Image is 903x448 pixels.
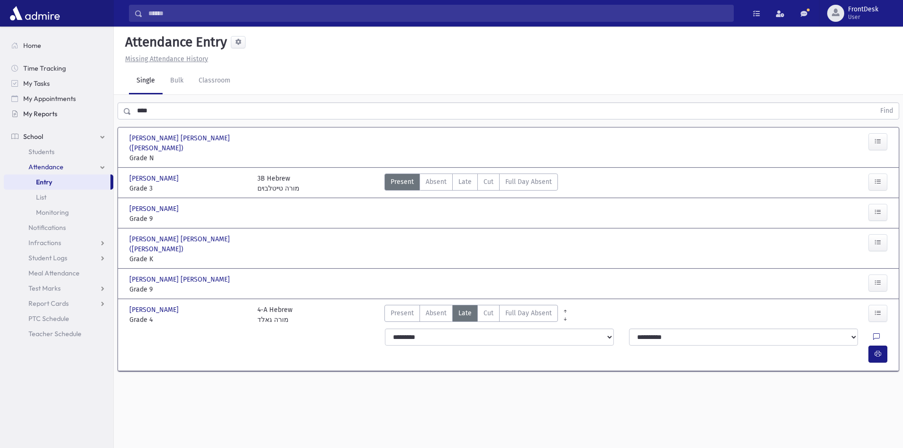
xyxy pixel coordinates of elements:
[4,174,110,190] a: Entry
[129,234,248,254] span: [PERSON_NAME] [PERSON_NAME] ([PERSON_NAME])
[23,94,76,103] span: My Appointments
[28,329,82,338] span: Teacher Schedule
[4,144,113,159] a: Students
[4,326,113,341] a: Teacher Schedule
[848,13,878,21] span: User
[384,174,558,193] div: AttTypes
[505,308,552,318] span: Full Day Absent
[848,6,878,13] span: FrontDesk
[483,308,493,318] span: Cut
[4,281,113,296] a: Test Marks
[129,68,163,94] a: Single
[4,129,113,144] a: School
[875,103,899,119] button: Find
[4,106,113,121] a: My Reports
[4,296,113,311] a: Report Cards
[28,299,69,308] span: Report Cards
[28,254,67,262] span: Student Logs
[36,178,52,186] span: Entry
[4,205,113,220] a: Monitoring
[129,174,181,183] span: [PERSON_NAME]
[391,308,414,318] span: Present
[36,208,69,217] span: Monitoring
[4,220,113,235] a: Notifications
[4,76,113,91] a: My Tasks
[4,91,113,106] a: My Appointments
[36,193,46,201] span: List
[458,308,472,318] span: Late
[4,61,113,76] a: Time Tracking
[129,254,248,264] span: Grade K
[143,5,733,22] input: Search
[125,55,208,63] u: Missing Attendance History
[28,238,61,247] span: Infractions
[129,274,232,284] span: [PERSON_NAME] [PERSON_NAME]
[129,204,181,214] span: [PERSON_NAME]
[23,79,50,88] span: My Tasks
[4,250,113,265] a: Student Logs
[191,68,238,94] a: Classroom
[129,214,248,224] span: Grade 9
[129,133,248,153] span: [PERSON_NAME] [PERSON_NAME] ([PERSON_NAME])
[257,305,292,325] div: 4-A Hebrew מורה גאלד
[4,265,113,281] a: Meal Attendance
[129,183,248,193] span: Grade 3
[121,55,208,63] a: Missing Attendance History
[426,177,447,187] span: Absent
[23,132,43,141] span: School
[23,110,57,118] span: My Reports
[384,305,558,325] div: AttTypes
[28,269,80,277] span: Meal Attendance
[426,308,447,318] span: Absent
[257,174,300,193] div: 3B Hebrew מורה טײטלבױם
[4,159,113,174] a: Attendance
[129,153,248,163] span: Grade N
[4,235,113,250] a: Infractions
[28,314,69,323] span: PTC Schedule
[4,38,113,53] a: Home
[4,311,113,326] a: PTC Schedule
[28,147,55,156] span: Students
[163,68,191,94] a: Bulk
[8,4,62,23] img: AdmirePro
[391,177,414,187] span: Present
[129,305,181,315] span: [PERSON_NAME]
[458,177,472,187] span: Late
[23,64,66,73] span: Time Tracking
[505,177,552,187] span: Full Day Absent
[28,284,61,293] span: Test Marks
[28,223,66,232] span: Notifications
[129,315,248,325] span: Grade 4
[4,190,113,205] a: List
[129,284,248,294] span: Grade 9
[483,177,493,187] span: Cut
[28,163,64,171] span: Attendance
[23,41,41,50] span: Home
[121,34,227,50] h5: Attendance Entry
